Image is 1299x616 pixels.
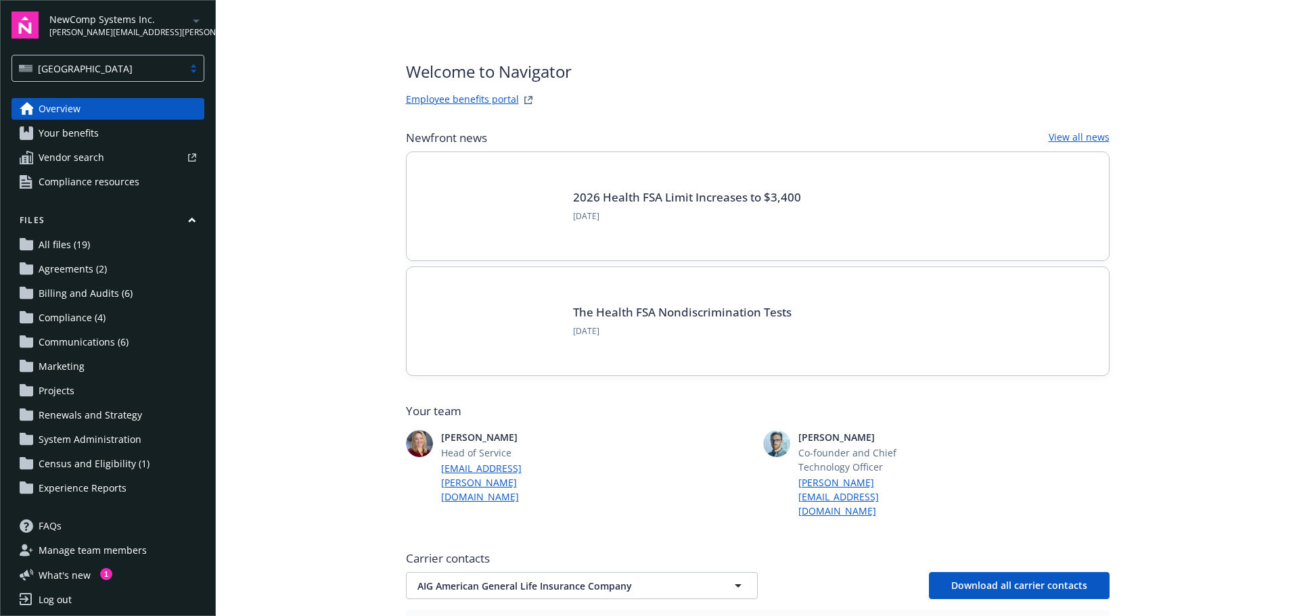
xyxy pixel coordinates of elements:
span: [GEOGRAPHIC_DATA] [38,62,133,76]
button: What's new1 [12,568,112,582]
span: [DATE] [573,325,792,337]
span: [PERSON_NAME][EMAIL_ADDRESS][PERSON_NAME][DOMAIN_NAME] [49,26,188,39]
span: [PERSON_NAME] [441,430,574,444]
span: Compliance resources [39,171,139,193]
a: striveWebsite [520,92,537,108]
span: Head of Service [441,446,574,460]
span: Communications (6) [39,331,129,353]
span: Renewals and Strategy [39,404,142,426]
span: Your benefits [39,122,99,144]
span: Carrier contacts [406,550,1110,567]
button: Files [12,214,204,231]
img: photo [763,430,790,457]
span: AIG American General Life Insurance Company [417,579,699,593]
a: View all news [1049,130,1110,146]
div: Log out [39,589,72,611]
a: Manage team members [12,540,204,561]
img: navigator-logo.svg [12,11,39,39]
span: All files (19) [39,234,90,256]
a: The Health FSA Nondiscrimination Tests [573,304,792,320]
span: Your team [406,403,1110,419]
a: Renewals and Strategy [12,404,204,426]
a: All files (19) [12,234,204,256]
a: Census and Eligibility (1) [12,453,204,475]
a: Compliance (4) [12,307,204,329]
a: Your benefits [12,122,204,144]
img: photo [406,430,433,457]
span: Manage team members [39,540,147,561]
span: FAQs [39,515,62,537]
span: [GEOGRAPHIC_DATA] [19,62,177,76]
span: Projects [39,380,74,402]
span: What ' s new [39,568,91,582]
a: Vendor search [12,147,204,168]
span: Welcome to Navigator [406,60,572,84]
span: Download all carrier contacts [951,579,1087,592]
a: Overview [12,98,204,120]
img: Card Image - EB Compliance Insights.png [428,289,557,354]
span: NewComp Systems Inc. [49,12,188,26]
span: Experience Reports [39,477,127,499]
a: Marketing [12,356,204,377]
button: Download all carrier contacts [929,572,1110,599]
a: Experience Reports [12,477,204,499]
a: Employee benefits portal [406,92,519,108]
span: Vendor search [39,147,104,168]
span: [DATE] [573,210,801,222]
span: Co-founder and Chief Technology Officer [798,446,931,474]
a: Compliance resources [12,171,204,193]
span: Billing and Audits (6) [39,283,133,304]
span: Compliance (4) [39,307,106,329]
span: [PERSON_NAME] [798,430,931,444]
a: Billing and Audits (6) [12,283,204,304]
span: Agreements (2) [39,258,107,280]
a: Projects [12,380,204,402]
a: Communications (6) [12,331,204,353]
span: Census and Eligibility (1) [39,453,150,475]
span: Marketing [39,356,85,377]
span: Overview [39,98,81,120]
a: FAQs [12,515,204,537]
a: [PERSON_NAME][EMAIL_ADDRESS][DOMAIN_NAME] [798,475,931,518]
a: 2026 Health FSA Limit Increases to $3,400 [573,189,801,205]
a: [EMAIL_ADDRESS][PERSON_NAME][DOMAIN_NAME] [441,461,574,504]
div: 1 [100,568,112,580]
a: Agreements (2) [12,258,204,280]
a: arrowDropDown [188,12,204,28]
button: NewComp Systems Inc.[PERSON_NAME][EMAIL_ADDRESS][PERSON_NAME][DOMAIN_NAME]arrowDropDown [49,11,204,39]
button: AIG American General Life Insurance Company [406,572,758,599]
img: BLOG-Card Image - Compliance - 2026 Health FSA Limit Increases to $3,400.jpg [428,174,557,239]
span: System Administration [39,429,141,450]
span: Newfront news [406,130,487,146]
a: System Administration [12,429,204,450]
